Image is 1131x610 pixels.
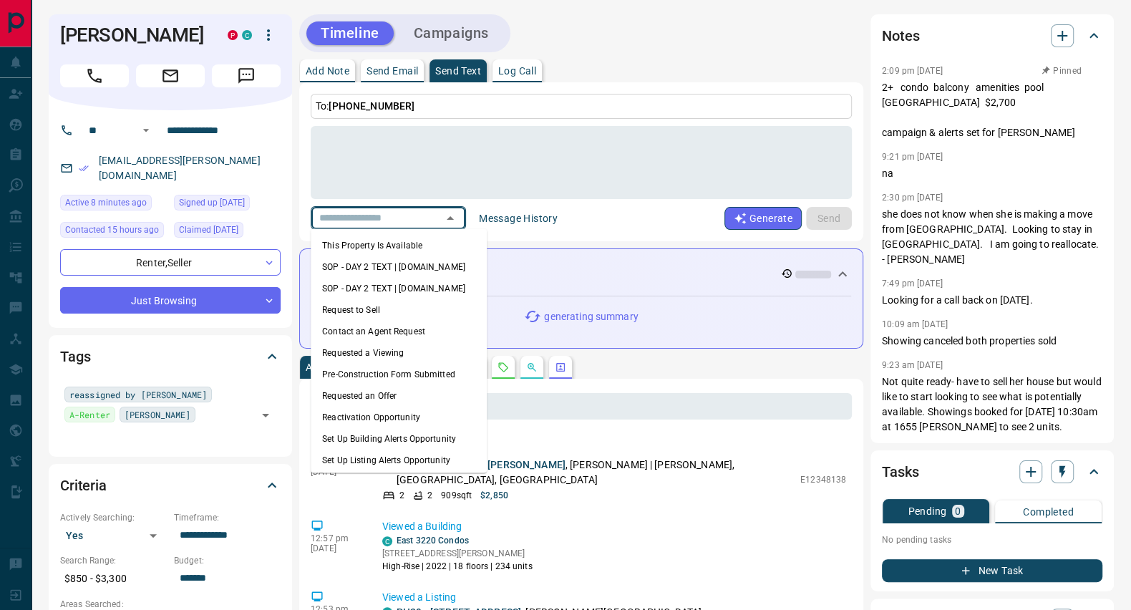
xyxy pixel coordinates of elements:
p: 10:09 am [DATE] [882,319,948,329]
li: Pre-Construction Form Submitted [311,363,487,384]
span: Claimed [DATE] [179,223,238,237]
button: Timeline [306,21,394,45]
p: Viewed a Building [382,519,846,534]
div: Mon Aug 18 2025 [60,195,167,215]
button: Campaigns [399,21,503,45]
button: Open [137,122,155,139]
span: A-Renter [69,407,110,422]
p: [DATE] [311,543,361,553]
p: Pending [908,506,946,516]
li: This Property Is Available [311,234,487,256]
div: Just Browsing [60,287,281,314]
p: Completed [1023,507,1074,517]
p: Budget: [174,554,281,567]
li: Contact an Agent Request [311,320,487,342]
p: 7:49 pm [DATE] [882,279,943,289]
p: 9:21 pm [DATE] [882,152,943,162]
div: condos.ca [382,536,392,546]
p: 2:09 pm [DATE] [882,66,943,76]
p: Send Text [435,66,481,76]
button: Message History [470,207,566,230]
span: reassigned by [PERSON_NAME] [69,387,207,402]
p: 12:57 pm [311,533,361,543]
p: $850 - $3,300 [60,567,167,591]
span: Active 8 minutes ago [65,195,147,210]
svg: Email Verified [79,163,89,173]
p: Add Note [306,66,349,76]
div: Tue Apr 01 2025 [174,222,281,242]
button: Generate [724,207,802,230]
div: Renter , Seller [60,249,281,276]
p: 9:23 am [DATE] [882,360,943,370]
p: E12348138 [800,473,846,486]
p: generating summary [544,309,638,324]
h2: Tasks [882,460,918,483]
p: Timeframe: [174,511,281,524]
p: na [882,166,1102,181]
li: Set Up Building Alerts Opportunity [311,427,487,449]
p: Log Call [498,66,536,76]
p: 909 sqft [441,489,472,502]
p: Search Range: [60,554,167,567]
p: 2+ condo balcony amenities pool [GEOGRAPHIC_DATA] $2,700 campaign & alerts set for [PERSON_NAME] [882,80,1102,140]
li: Requested a Viewing [311,342,487,363]
div: Yes [60,524,167,547]
p: she does not know when she is making a move from [GEOGRAPHIC_DATA]. Looking to stay in [GEOGRAPHI... [882,207,1102,267]
svg: Opportunities [526,362,538,373]
div: Tags [60,339,281,374]
a: East 3220 Condos [397,536,469,546]
span: [PHONE_NUMBER] [329,100,414,112]
p: 2:30 pm [DATE] [882,193,943,203]
div: property.ca [228,30,238,40]
p: Send Email [367,66,418,76]
h2: Tags [60,345,90,368]
p: [STREET_ADDRESS][PERSON_NAME] [382,547,533,560]
button: Pinned [1041,64,1082,77]
h1: [PERSON_NAME] [60,24,206,47]
svg: Agent Actions [555,362,566,373]
a: [EMAIL_ADDRESS][PERSON_NAME][DOMAIN_NAME] [99,155,261,181]
svg: Requests [497,362,509,373]
span: Message [212,64,281,87]
div: Activity Summary [311,261,851,287]
p: Actively Searching: [60,511,167,524]
p: To: [311,94,852,119]
p: Viewed a Listing [382,442,846,457]
button: New Task [882,559,1102,582]
div: condos.ca [242,30,252,40]
p: Showing canceled both properties sold [882,334,1102,349]
span: [PERSON_NAME] [125,407,190,422]
p: 2 [399,489,404,502]
p: No pending tasks [882,529,1102,551]
span: Email [136,64,205,87]
li: SOP - DAY 2 TEXT | [DOMAIN_NAME] [311,256,487,277]
span: Contacted 15 hours ago [65,223,159,237]
li: Requested an Offer [311,384,487,406]
li: Set Up Listing Alerts Opportunity [311,449,487,470]
p: $2,850 [480,489,508,502]
div: Criteria [60,468,281,503]
button: Open [256,405,276,425]
p: High-Rise | 2022 | 18 floors | 234 units [382,560,533,573]
p: All [306,362,317,372]
div: Tasks [882,455,1102,489]
h2: Notes [882,24,919,47]
div: Tue Sep 18 2018 [174,195,281,215]
li: High Interest Opportunity [311,470,487,492]
p: Viewed a Listing [382,590,846,605]
li: SOP - DAY 2 TEXT | [DOMAIN_NAME] [311,277,487,299]
p: Looking for a call back on [DATE]. [882,293,1102,308]
li: Request to Sell [311,299,487,320]
span: Call [60,64,129,87]
button: Close [440,208,460,228]
p: 2 [427,489,432,502]
p: Not quite ready- have to sell her house but would like to start looking to see what is potentiall... [882,374,1102,435]
p: 0 [955,506,961,516]
h2: Criteria [60,474,107,497]
li: Reactivation Opportunity [311,406,487,427]
p: , [PERSON_NAME] | [PERSON_NAME], [GEOGRAPHIC_DATA], [GEOGRAPHIC_DATA] [397,457,793,488]
div: Notes [882,19,1102,53]
div: Sun Aug 17 2025 [60,222,167,242]
span: Signed up [DATE] [179,195,245,210]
